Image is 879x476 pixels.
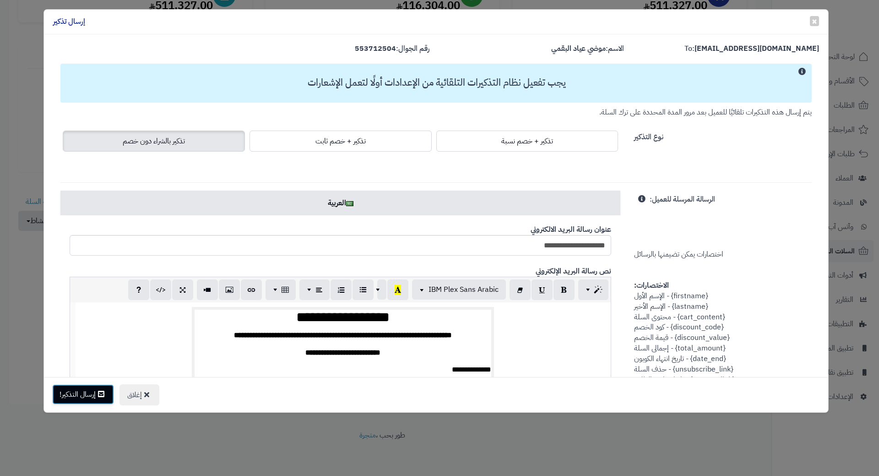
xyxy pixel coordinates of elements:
[119,384,159,405] button: إغلاق
[551,44,624,54] label: الاسم:
[355,44,429,54] label: رقم الجوال:
[599,107,812,118] small: يتم إرسال هذه التذكيرات تلقائيًا للعميل بعد مرور المدة المحددة على ترك السلة.
[634,194,734,385] span: اختصارات يمكن تضيمنها بالرسائل {firstname} - الإسم الأول {lastname} - الإسم الأخير {cart_content}...
[634,128,663,142] label: نوع التذكير
[551,43,606,54] strong: موضي عياد البقمي
[531,224,611,235] b: عنوان رسالة البريد الالكتروني
[52,384,114,405] button: إرسال التذكير!
[429,284,499,295] span: IBM Plex Sans Arabic
[812,14,817,28] span: ×
[695,43,819,54] strong: [EMAIL_ADDRESS][DOMAIN_NAME]
[684,44,819,54] label: To:
[53,16,85,27] h4: إرسال تذكير
[501,136,553,147] span: تذكير + خصم نسبة
[650,191,715,205] label: الرسالة المرسلة للعميل:
[536,266,611,277] b: نص رسالة البريد الإلكتروني
[315,136,366,147] span: تذكير + خصم ثابت
[346,201,353,206] img: ar.png
[60,191,620,215] a: العربية
[355,43,396,54] strong: 553712504
[123,136,185,147] span: تذكير بالشراء دون خصم
[65,77,808,88] h3: يجب تفعيل نظام التذكيرات التلقائية من الإعدادات أولًا لتعمل الإشعارات
[634,280,669,291] strong: الاختصارات:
